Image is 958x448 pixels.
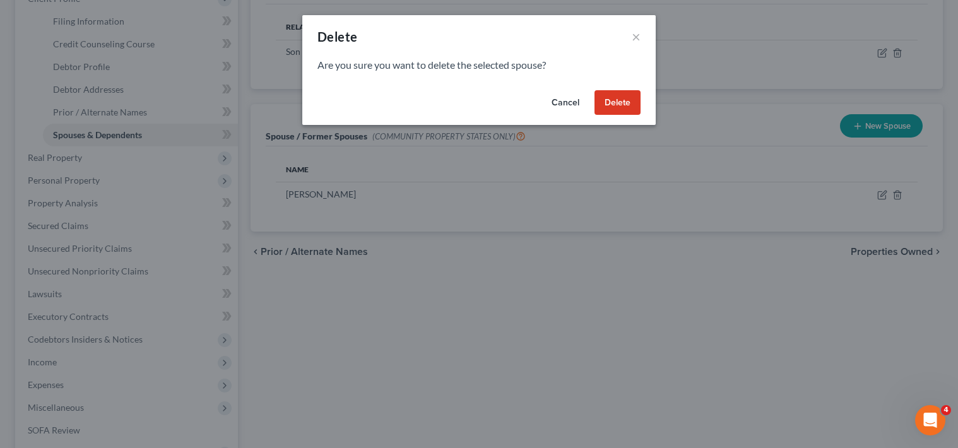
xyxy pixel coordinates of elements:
[915,405,945,435] iframe: Intercom live chat
[541,90,589,115] button: Cancel
[317,58,641,73] p: Are you sure you want to delete the selected spouse?
[632,29,641,44] button: ×
[317,28,357,45] div: Delete
[594,90,641,115] button: Delete
[941,405,951,415] span: 4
